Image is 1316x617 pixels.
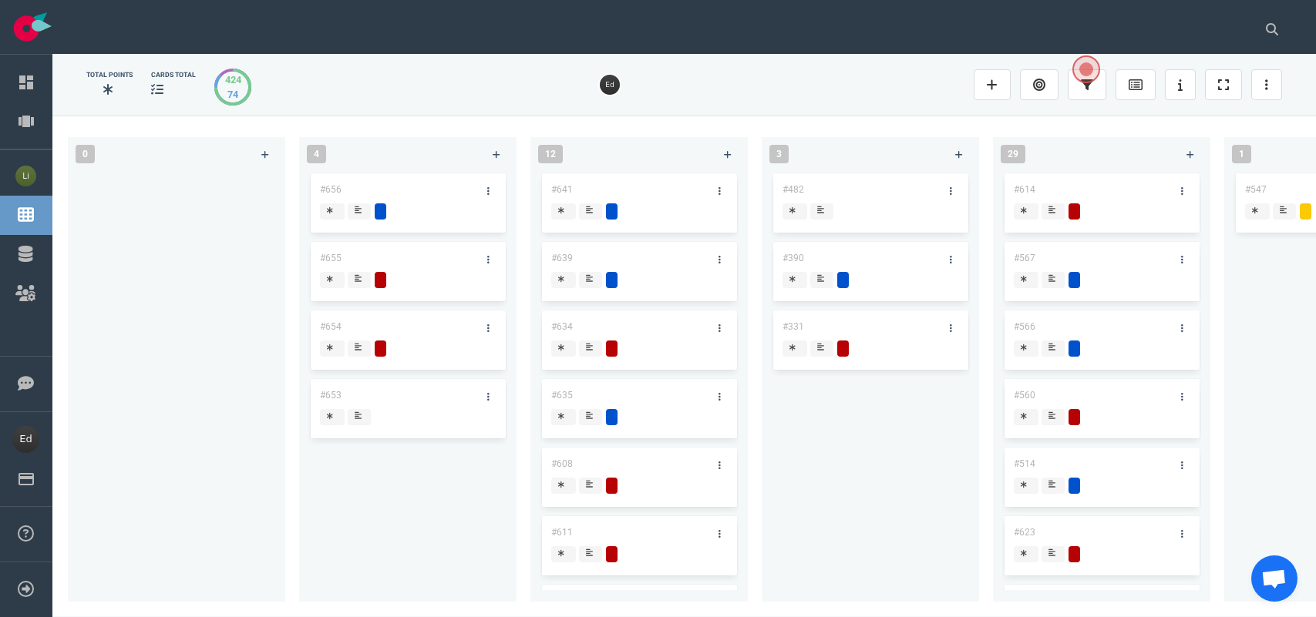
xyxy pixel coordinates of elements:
[538,145,563,163] span: 12
[320,184,342,195] a: #656
[783,321,804,332] a: #331
[551,527,573,538] a: #611
[151,70,196,80] div: cards total
[225,72,241,87] div: 424
[1232,145,1251,163] span: 1
[551,321,573,332] a: #634
[1014,527,1035,538] a: #623
[551,253,573,263] a: #639
[320,321,342,332] a: #654
[1014,390,1035,401] a: #560
[551,390,573,401] a: #635
[551,184,573,195] a: #641
[320,253,342,263] a: #655
[1072,55,1100,83] button: Open the dialog
[1014,253,1035,263] a: #567
[1014,321,1035,332] a: #566
[769,145,789,163] span: 3
[600,75,620,95] img: 26
[783,253,804,263] a: #390
[86,70,133,80] div: Total Points
[320,390,342,401] a: #653
[1251,555,1297,602] div: Aprire la chat
[225,87,241,102] div: 74
[307,145,326,163] span: 4
[551,458,573,469] a: #608
[783,184,804,195] a: #482
[1014,184,1035,195] a: #614
[1245,184,1267,195] a: #547
[1014,458,1035,469] a: #514
[76,145,95,163] span: 0
[1001,145,1025,163] span: 29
